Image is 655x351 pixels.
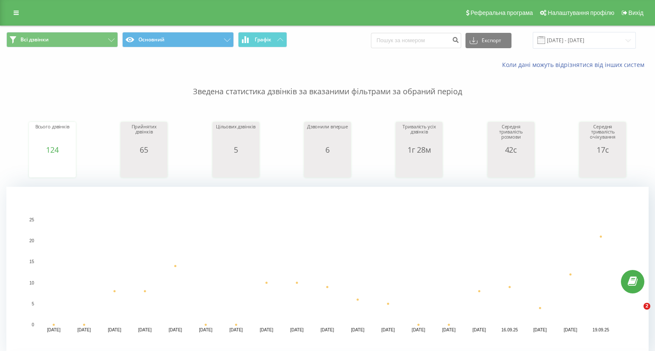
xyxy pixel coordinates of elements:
[351,328,365,332] text: [DATE]
[31,124,74,145] div: Всього дзвінків
[138,328,152,332] text: [DATE]
[123,145,165,154] div: 65
[31,154,74,180] svg: A chart.
[581,145,624,154] div: 17с
[581,124,624,145] div: Середня тривалість очікування
[592,328,609,332] text: 19.09.25
[471,9,533,16] span: Реферальна програма
[230,328,243,332] text: [DATE]
[255,37,271,43] span: Графік
[442,328,456,332] text: [DATE]
[412,328,425,332] text: [DATE]
[169,328,182,332] text: [DATE]
[47,328,60,332] text: [DATE]
[215,124,257,145] div: Цільових дзвінків
[260,328,273,332] text: [DATE]
[29,260,34,264] text: 15
[29,238,34,243] text: 20
[6,32,118,47] button: Всі дзвінки
[108,328,121,332] text: [DATE]
[215,154,257,180] svg: A chart.
[199,328,213,332] text: [DATE]
[626,303,646,323] iframe: Intercom live chat
[490,154,532,180] svg: A chart.
[306,124,349,145] div: Дзвонили вперше
[29,281,34,285] text: 10
[381,328,395,332] text: [DATE]
[122,32,234,47] button: Основний
[32,302,34,306] text: 5
[564,328,577,332] text: [DATE]
[238,32,287,47] button: Графік
[629,9,644,16] span: Вихід
[502,61,649,69] a: Коли дані можуть відрізнятися вiд інших систем
[501,328,518,332] text: 16.09.25
[31,145,74,154] div: 124
[123,124,165,145] div: Прийнятих дзвінків
[465,33,511,48] button: Експорт
[473,328,486,332] text: [DATE]
[398,145,440,154] div: 1г 28м
[20,36,49,43] span: Всі дзвінки
[321,328,334,332] text: [DATE]
[32,322,34,327] text: 0
[398,124,440,145] div: Тривалість усіх дзвінків
[371,33,461,48] input: Пошук за номером
[398,154,440,180] svg: A chart.
[29,218,34,222] text: 25
[581,154,624,180] svg: A chart.
[306,145,349,154] div: 6
[6,69,649,97] p: Зведена статистика дзвінків за вказаними фільтрами за обраний період
[215,145,257,154] div: 5
[78,328,91,332] text: [DATE]
[306,154,349,180] svg: A chart.
[490,124,532,145] div: Середня тривалість розмови
[533,328,547,332] text: [DATE]
[490,145,532,154] div: 42с
[123,154,165,180] svg: A chart.
[290,328,304,332] text: [DATE]
[548,9,614,16] span: Налаштування профілю
[644,303,650,310] span: 2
